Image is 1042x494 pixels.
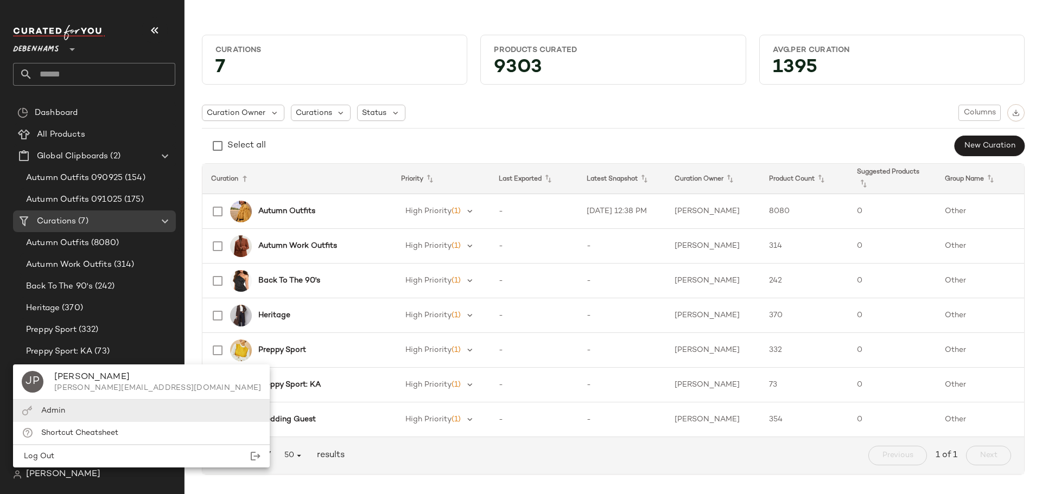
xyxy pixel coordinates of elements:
span: New Curation [964,142,1015,150]
td: - [490,194,578,229]
td: [DATE] 12:38 PM [578,194,666,229]
span: (175) [122,194,144,206]
b: Autumn Work Outfits [258,240,337,252]
td: - [578,368,666,402]
td: 0 [848,402,936,437]
td: 0 [848,264,936,298]
td: 0 [848,333,936,368]
b: Back To The 90's [258,275,320,286]
td: 0 [848,194,936,229]
span: High Priority [405,242,452,250]
td: [PERSON_NAME] [666,333,760,368]
span: (332) [77,324,99,336]
td: [PERSON_NAME] [666,402,760,437]
td: 370 [760,298,848,333]
span: (1) [452,277,461,285]
td: Other [936,402,1024,437]
td: - [490,229,578,264]
span: (370) [60,302,83,315]
td: 242 [760,264,848,298]
th: Suggested Products [848,164,936,194]
img: cfy_white_logo.C9jOOHJF.svg [13,25,105,40]
td: 8080 [760,194,848,229]
td: [PERSON_NAME] [666,229,760,264]
td: - [490,264,578,298]
span: Global Clipboards [37,150,108,163]
td: [PERSON_NAME] [666,298,760,333]
th: Curation [202,164,392,194]
span: (242) [93,280,115,293]
span: High Priority [405,346,452,354]
td: Other [936,264,1024,298]
span: (1) [452,207,461,215]
td: Other [936,368,1024,402]
th: Product Count [760,164,848,194]
span: Autumn Outfits [26,237,89,249]
img: svg%3e [13,470,22,479]
td: 0 [848,229,936,264]
span: High Priority [405,207,452,215]
img: svg%3e [22,406,33,416]
span: (1) [452,415,461,424]
button: New Curation [955,136,1025,156]
span: (73) [92,345,110,358]
b: Preppy Sport: KA [258,379,321,390]
img: bkk26387_ochre_xl [230,201,252,222]
span: Heritage [26,302,60,315]
td: - [490,368,578,402]
td: - [490,298,578,333]
span: (154) [123,172,145,184]
span: High Priority [405,415,452,424]
b: Autumn Outfits [258,206,315,217]
span: [PERSON_NAME] [26,468,100,481]
td: 0 [848,298,936,333]
div: [PERSON_NAME] [54,371,261,384]
th: Latest Snapshot [578,164,666,194]
div: Avg.per Curation [773,45,1011,55]
img: bkk24846_rust_xl [230,235,252,257]
img: svg%3e [1012,109,1020,117]
span: Log Out [22,452,54,460]
div: 9303 [485,60,741,80]
span: (1) [452,346,461,354]
img: hzz23101_black_xl [230,270,252,292]
div: 7 [207,60,462,80]
span: (8080) [89,237,119,249]
span: (7) [76,215,88,228]
span: Curations [37,215,76,228]
span: (2) [108,150,120,163]
span: Curation Owner [207,107,265,119]
span: Admin [41,407,65,415]
td: - [578,264,666,298]
b: Wedding Guest [258,414,316,425]
td: 73 [760,368,848,402]
span: Preppy Sport: KA [26,345,92,358]
span: Shortcut Cheatsheet [41,429,118,437]
span: Autumn Outfits 091025 [26,194,122,206]
span: Status [362,107,386,119]
span: 50 [284,451,304,460]
img: svg%3e [17,107,28,118]
img: byy15683_chocolate_xl [230,305,252,326]
span: Columns [963,108,996,117]
div: Select all [227,139,266,152]
span: High Priority [405,311,452,319]
span: (1) [452,381,461,389]
td: - [490,402,578,437]
td: [PERSON_NAME] [666,368,760,402]
span: High Priority [405,277,452,285]
td: - [578,402,666,437]
td: [PERSON_NAME] [666,194,760,229]
span: (1) [452,311,461,319]
th: Priority [392,164,490,194]
td: - [578,229,666,264]
td: Other [936,194,1024,229]
span: Debenhams [13,37,59,56]
td: - [578,333,666,368]
td: - [578,298,666,333]
div: [PERSON_NAME][EMAIL_ADDRESS][DOMAIN_NAME] [54,384,261,393]
span: Curations [296,107,332,119]
td: 332 [760,333,848,368]
td: Other [936,229,1024,264]
div: 1395 [764,60,1020,80]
